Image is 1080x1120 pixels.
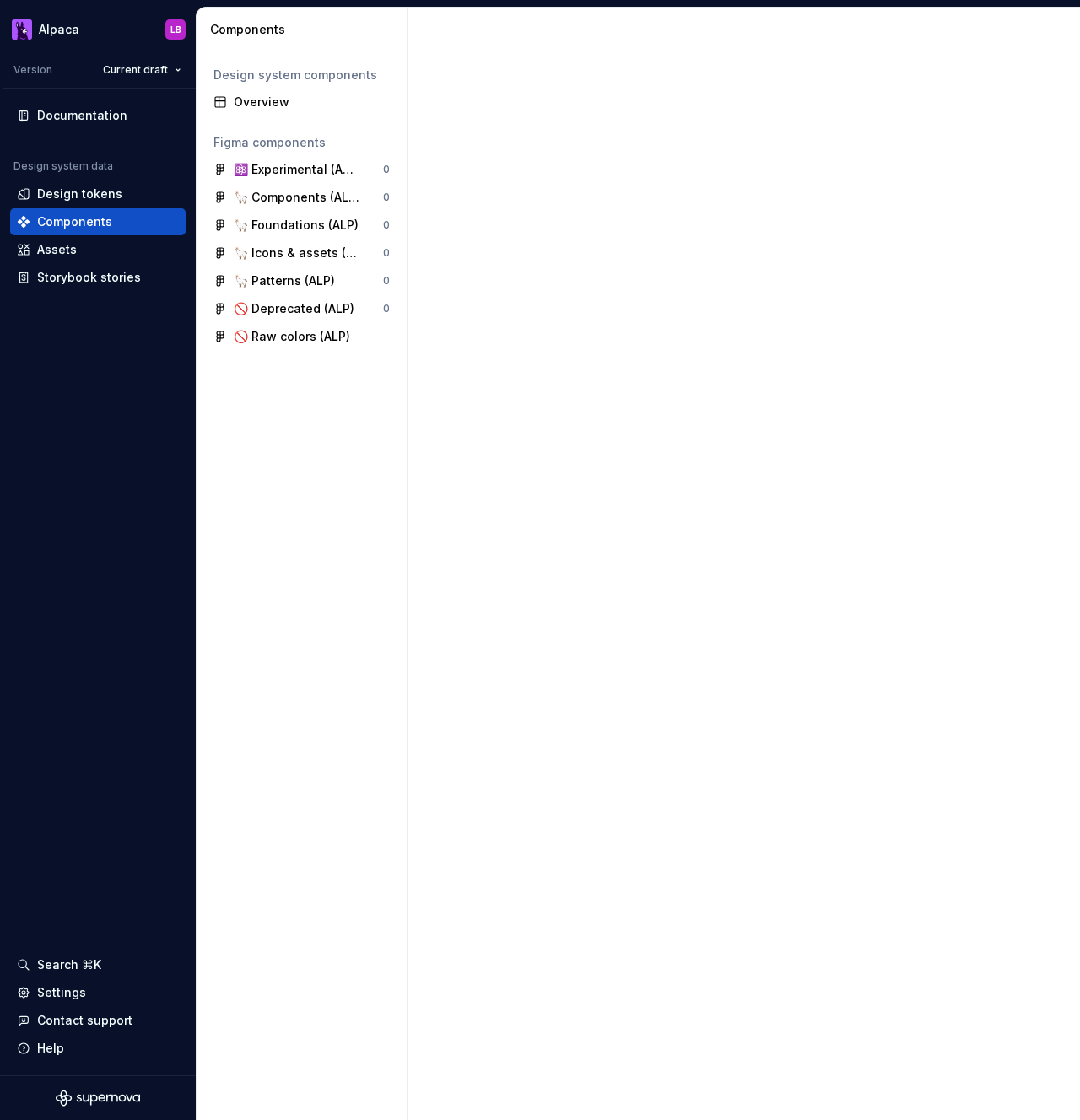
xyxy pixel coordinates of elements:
[234,189,359,206] div: 🦙 Components (ALP)
[37,984,86,1001] div: Settings
[10,208,186,235] a: Components
[37,1040,64,1057] div: Help
[13,159,113,173] div: Design system data
[234,272,335,289] div: 🦙 Patterns (ALP)
[383,274,390,288] div: 0
[37,241,77,258] div: Assets
[3,11,192,47] button: AlpacaLB
[10,264,186,291] a: Storybook stories
[37,956,101,973] div: Search ⌘K
[10,951,186,978] button: Search ⌘K
[170,23,181,36] div: LB
[207,323,397,350] a: 🚫 Raw colors (ALP)
[234,300,354,317] div: 🚫 Deprecated (ALP)
[383,218,390,232] div: 0
[383,246,390,260] div: 0
[37,1012,132,1029] div: Contact support
[234,94,390,110] div: Overview
[37,107,127,124] div: Documentation
[37,186,122,202] div: Design tokens
[207,212,397,239] a: 🦙 Foundations (ALP)0
[234,217,359,234] div: 🦙 Foundations (ALP)
[207,184,397,211] a: 🦙 Components (ALP)0
[10,979,186,1006] a: Settings
[10,102,186,129] a: Documentation
[383,163,390,176] div: 0
[13,63,52,77] div: Version
[207,156,397,183] a: ⚛️ Experimental (ALP)0
[383,302,390,315] div: 0
[39,21,79,38] div: Alpaca
[12,19,32,40] img: 003f14f4-5683-479b-9942-563e216bc167.png
[234,161,359,178] div: ⚛️ Experimental (ALP)
[213,67,390,83] div: Design system components
[234,245,359,261] div: 🦙 Icons & assets (ALP)
[10,1007,186,1034] button: Contact support
[37,269,141,286] div: Storybook stories
[207,89,397,116] a: Overview
[207,267,397,294] a: 🦙 Patterns (ALP)0
[210,21,400,38] div: Components
[207,240,397,267] a: 🦙 Icons & assets (ALP)0
[207,295,397,322] a: 🚫 Deprecated (ALP)0
[10,1035,186,1062] button: Help
[383,191,390,204] div: 0
[95,58,189,82] button: Current draft
[37,213,112,230] div: Components
[56,1090,140,1107] svg: Supernova Logo
[234,328,350,345] div: 🚫 Raw colors (ALP)
[10,180,186,207] a: Design tokens
[213,134,390,151] div: Figma components
[10,236,186,263] a: Assets
[103,63,168,77] span: Current draft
